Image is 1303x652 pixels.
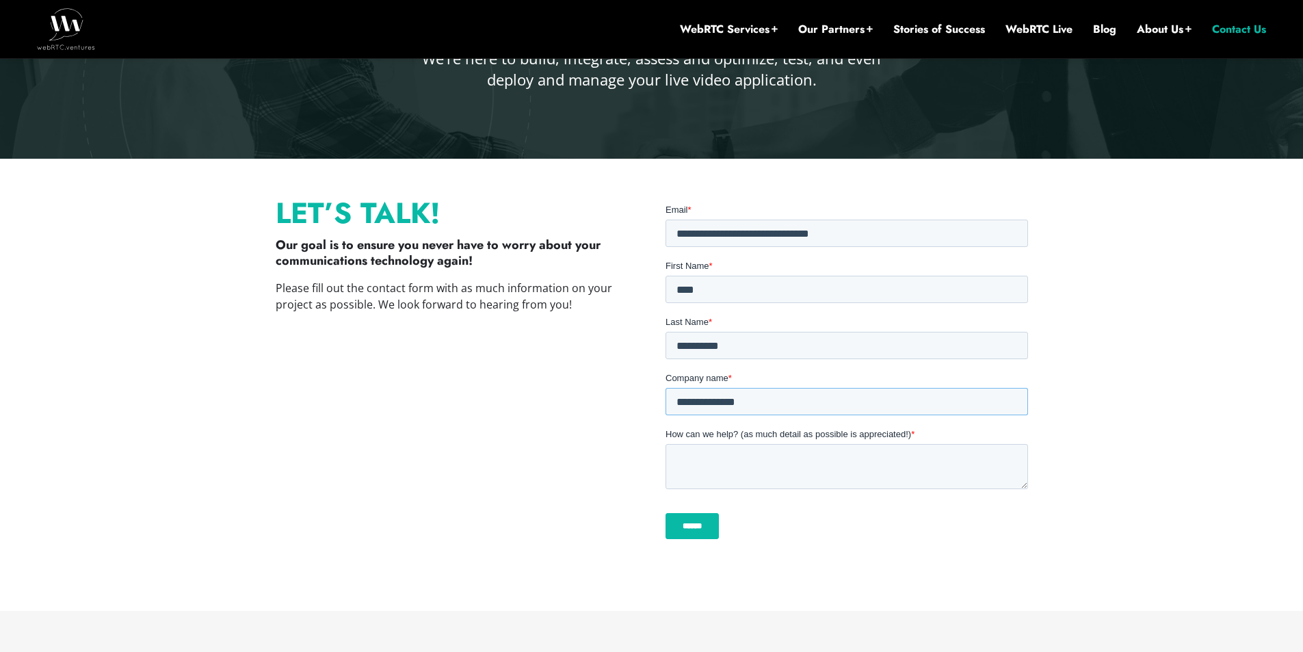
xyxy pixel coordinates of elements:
[893,22,985,37] a: Stories of Success
[276,280,638,313] p: Please fill out the contact form with as much information on your project as possible. We look fo...
[37,8,95,49] img: WebRTC.ventures
[666,203,1028,563] iframe: Form 1
[420,48,884,90] p: We’re here to build, integrate, assess and optimize, test, and even deploy and manage your live v...
[798,22,873,37] a: Our Partners
[680,22,778,37] a: WebRTC Services
[276,203,638,224] p: Let’s Talk!
[276,326,638,530] iframe: The Complexity of WebRTC
[1005,22,1072,37] a: WebRTC Live
[1137,22,1192,37] a: About Us
[276,237,638,270] p: Our goal is to ensure you never have to worry about your communications technology again!
[1093,22,1116,37] a: Blog
[1212,22,1266,37] a: Contact Us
